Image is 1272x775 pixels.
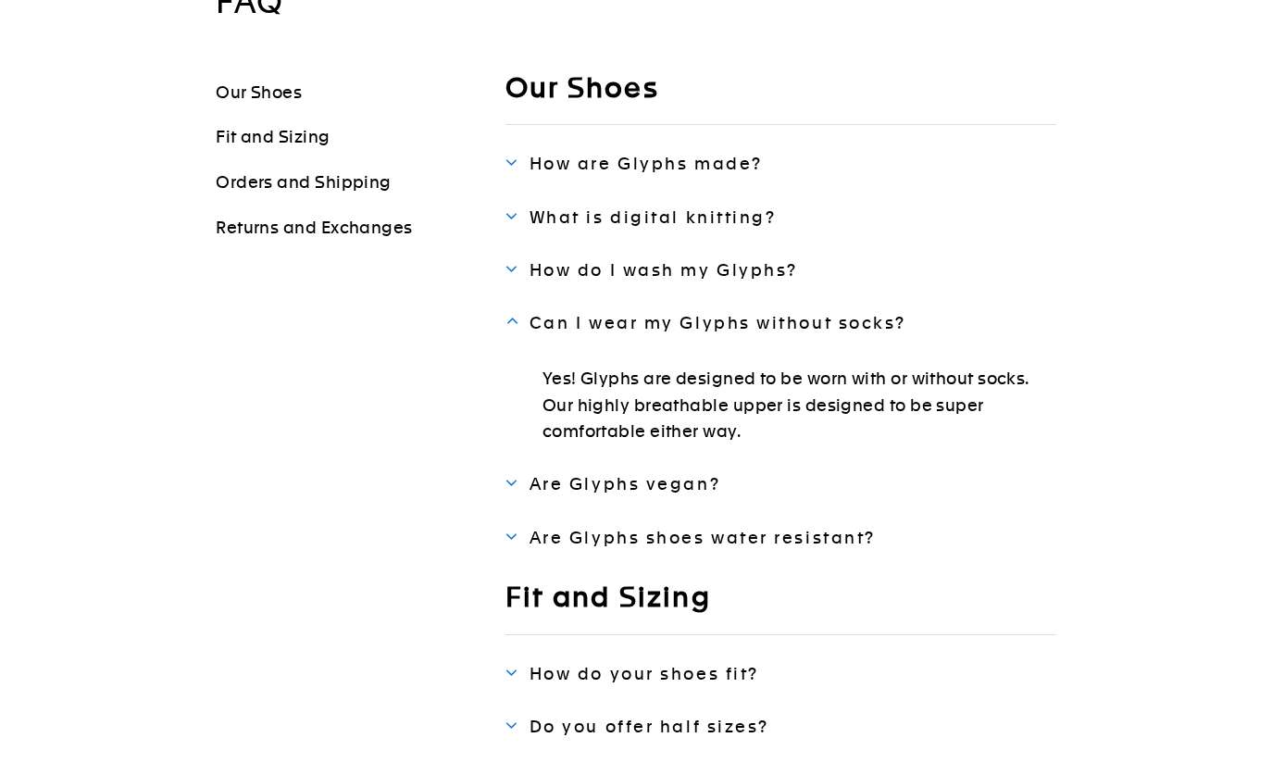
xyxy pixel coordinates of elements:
span: Do you offer half sizes? [530,717,769,736]
span: Can I wear my Glyphs without socks? [530,313,906,332]
span: How are Glyphs made? [530,154,763,173]
a: Our Shoes [216,82,302,102]
span: How do your shoes fit? [530,664,759,683]
a: How are Glyphs made? [505,153,1056,174]
a: Returns and Exchanges [216,218,412,237]
a: Orders and Shipping [216,172,392,192]
h2: Fit and Sizing [505,580,1056,635]
span: Are Glyphs vegan? [530,474,720,494]
a: How do I wash my Glyphs? [505,259,1056,281]
a: What is digital knitting? [505,206,1056,228]
span: What is digital knitting? [530,207,777,227]
a: Can I wear my Glyphs without socks? [505,312,1056,333]
a: How do your shoes fit? [505,663,1056,684]
iframe: Glyph - Referral program [1247,307,1272,468]
span: Are Glyphs shoes water resistant? [530,528,876,547]
h2: Our Shoes [505,70,1056,126]
span: How do I wash my Glyphs? [530,260,798,280]
p: Yes! Glyphs are designed to be worn with or without socks. Our highly breathable upper is designe... [542,366,1056,445]
a: Are Glyphs shoes water resistant? [505,527,1056,548]
a: Are Glyphs vegan? [505,473,1056,494]
a: Do you offer half sizes? [505,716,1056,737]
a: Fit and Sizing [216,127,330,146]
